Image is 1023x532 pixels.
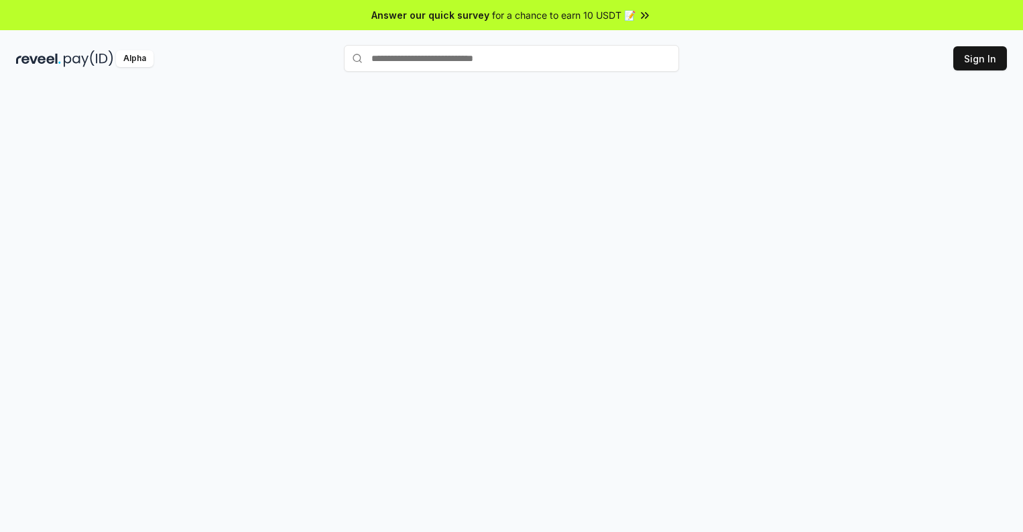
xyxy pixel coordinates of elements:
[64,50,113,67] img: pay_id
[492,8,636,22] span: for a chance to earn 10 USDT 📝
[116,50,154,67] div: Alpha
[16,50,61,67] img: reveel_dark
[371,8,489,22] span: Answer our quick survey
[953,46,1007,70] button: Sign In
